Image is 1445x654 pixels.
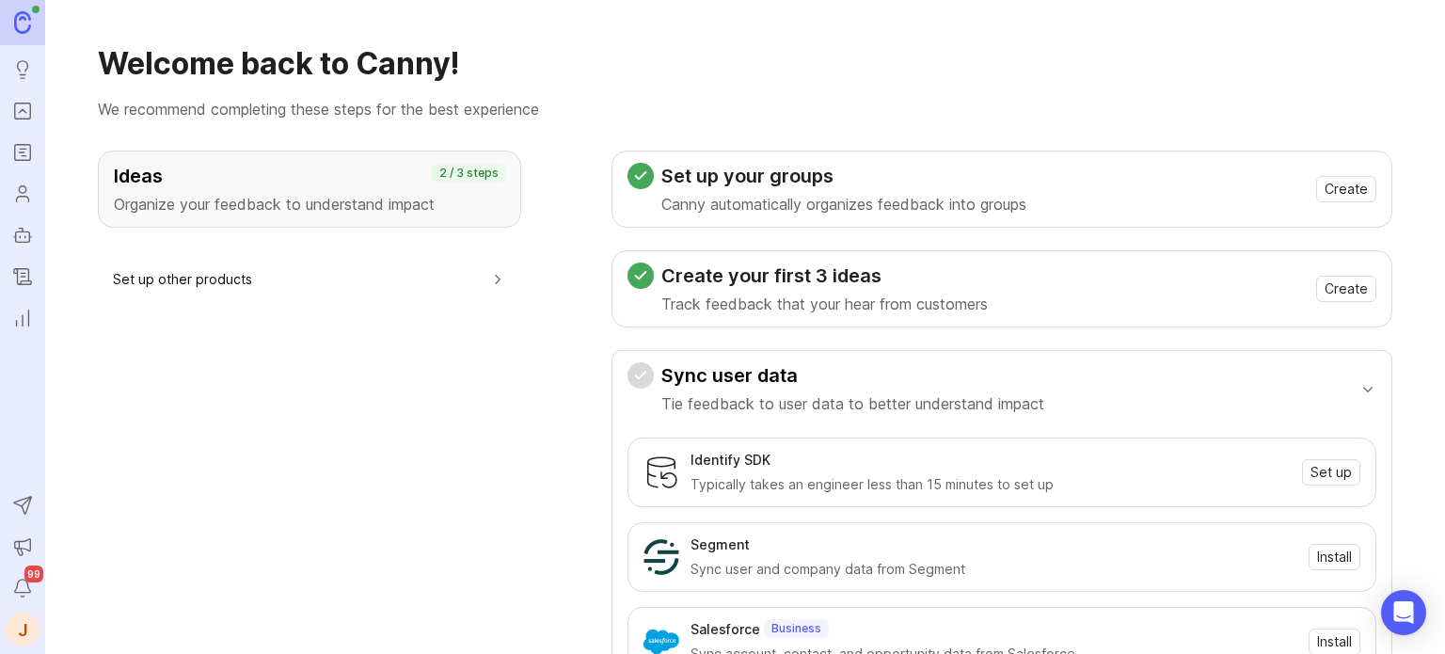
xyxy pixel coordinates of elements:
span: Create [1325,279,1368,298]
button: Install [1309,544,1360,570]
span: Create [1325,180,1368,199]
span: Install [1317,632,1352,651]
h3: Sync user data [661,362,1044,389]
img: Canny Home [14,11,31,33]
h3: Set up your groups [661,163,1026,189]
p: Organize your feedback to understand impact [114,193,505,215]
button: Notifications [6,571,40,605]
img: Identify SDK [643,455,679,490]
p: 2 / 3 steps [439,166,499,181]
p: Canny automatically organizes feedback into groups [661,193,1026,215]
a: Users [6,177,40,211]
p: We recommend completing these steps for the best experience [98,98,1392,120]
button: Create [1316,176,1376,202]
a: Reporting [6,301,40,335]
div: Salesforce [691,619,760,640]
button: Announcements [6,530,40,564]
a: Ideas [6,53,40,87]
button: Send to Autopilot [6,488,40,522]
div: Sync user and company data from Segment [691,559,1297,580]
h1: Welcome back to Canny! [98,45,1392,83]
p: Business [771,621,821,636]
button: Set up other products [113,258,506,300]
div: Typically takes an engineer less than 15 minutes to set up [691,474,1291,495]
a: Roadmaps [6,136,40,169]
button: Create [1316,276,1376,302]
button: Sync user dataTie feedback to user data to better understand impact [627,351,1376,426]
p: Tie feedback to user data to better understand impact [661,392,1044,415]
button: IdeasOrganize your feedback to understand impact2 / 3 steps [98,151,521,228]
div: Segment [691,534,750,555]
span: 99 [24,566,43,582]
button: J [6,613,40,646]
a: Portal [6,94,40,128]
img: Segment [643,539,679,575]
span: Set up [1310,463,1352,482]
a: Autopilot [6,218,40,252]
div: Open Intercom Messenger [1381,590,1426,635]
button: Set up [1302,459,1360,486]
p: Track feedback that your hear from customers [661,293,988,315]
h3: Create your first 3 ideas [661,263,988,289]
a: Changelog [6,260,40,294]
div: Identify SDK [691,450,770,471]
span: Install [1317,548,1352,566]
h3: Ideas [114,163,505,189]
